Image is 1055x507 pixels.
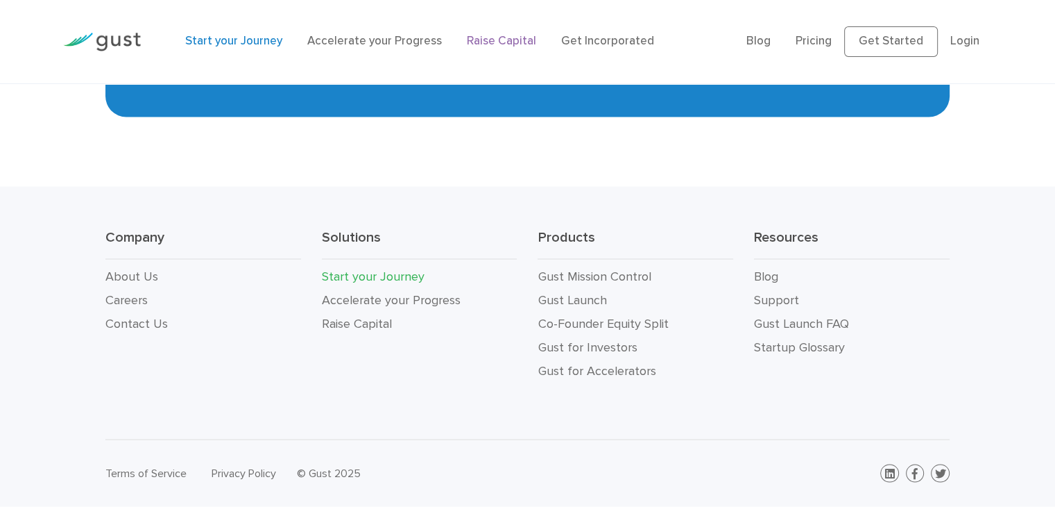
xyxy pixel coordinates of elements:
[561,34,654,48] a: Get Incorporated
[467,34,536,48] a: Raise Capital
[538,317,668,331] a: Co-Founder Equity Split
[105,228,301,260] h3: Company
[538,228,733,260] h3: Products
[538,269,651,284] a: Gust Mission Control
[754,269,778,284] a: Blog
[307,34,442,48] a: Accelerate your Progress
[212,467,276,480] a: Privacy Policy
[322,228,517,260] h3: Solutions
[297,464,517,483] div: © Gust 2025
[754,340,845,355] a: Startup Glossary
[796,34,832,48] a: Pricing
[322,293,461,308] a: Accelerate your Progress
[185,34,282,48] a: Start your Journey
[746,34,771,48] a: Blog
[844,26,938,57] a: Get Started
[538,364,655,379] a: Gust for Accelerators
[322,269,424,284] a: Start your Journey
[950,34,979,48] a: Login
[105,269,158,284] a: About Us
[105,467,187,480] a: Terms of Service
[63,33,141,51] img: Gust Logo
[754,293,799,308] a: Support
[538,293,606,308] a: Gust Launch
[322,317,392,331] a: Raise Capital
[754,317,849,331] a: Gust Launch FAQ
[538,340,637,355] a: Gust for Investors
[105,293,148,308] a: Careers
[105,317,168,331] a: Contact Us
[754,228,950,260] h3: Resources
